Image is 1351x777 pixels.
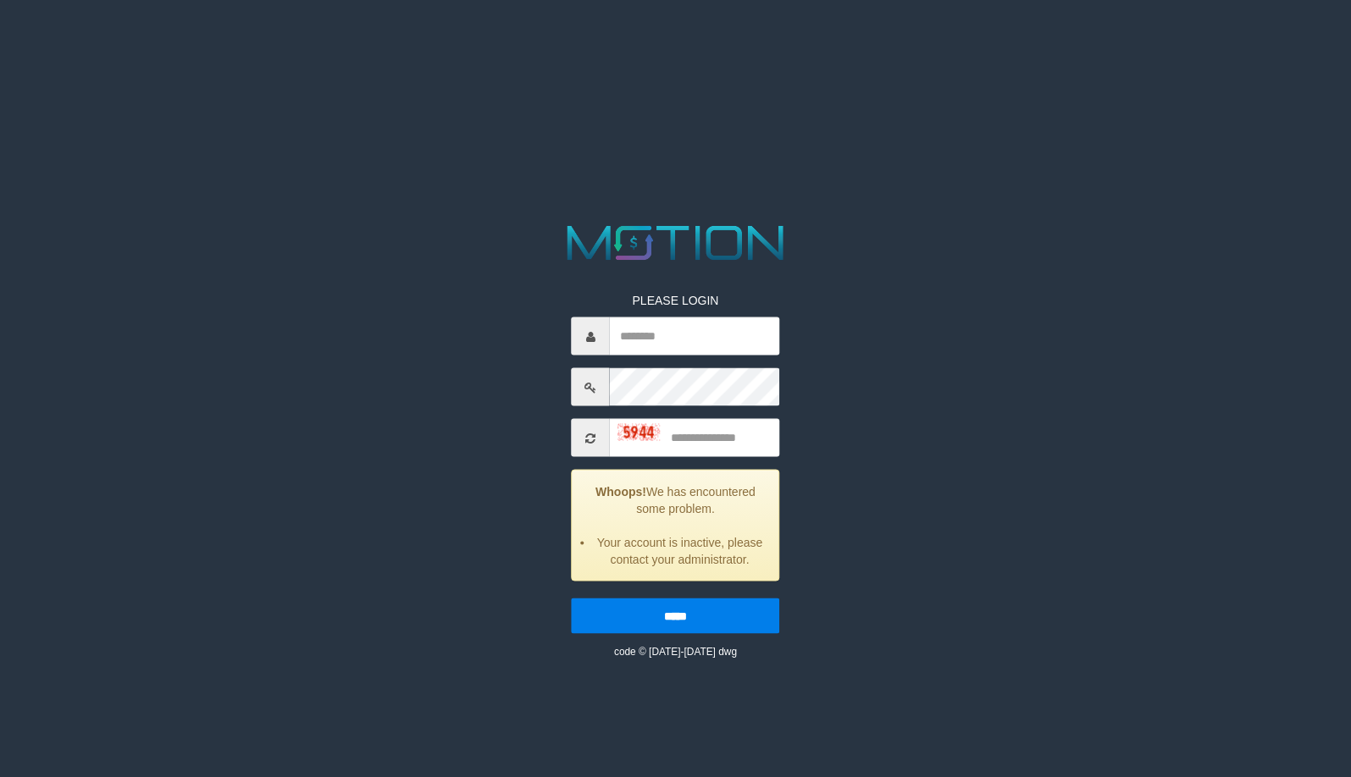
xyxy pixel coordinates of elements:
img: MOTION_logo.png [557,220,794,267]
li: Your account is inactive, please contact your administrator. [594,534,767,568]
p: PLEASE LOGIN [572,292,780,309]
img: captcha [618,424,661,441]
div: We has encountered some problem. [572,470,780,581]
small: code © [DATE]-[DATE] dwg [614,646,737,658]
strong: Whoops! [595,485,646,499]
